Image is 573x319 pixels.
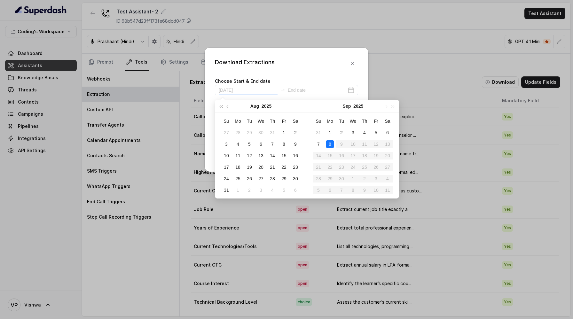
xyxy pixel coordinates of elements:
th: Th [267,115,278,127]
th: Mo [324,115,336,127]
div: 2 [246,186,253,194]
td: 2025-08-27 [255,173,267,184]
th: Sa [290,115,301,127]
td: 2025-08-25 [232,173,244,184]
div: 29 [246,129,253,136]
th: Sa [382,115,393,127]
div: 26 [246,175,253,183]
input: End date [288,87,347,94]
div: 3 [223,140,230,148]
td: 2025-08-23 [290,161,301,173]
div: 22 [280,163,288,171]
div: 1 [234,186,242,194]
th: We [347,115,359,127]
td: 2025-07-27 [221,127,232,138]
td: 2025-08-06 [255,138,267,150]
td: 2025-07-28 [232,127,244,138]
td: 2025-07-30 [255,127,267,138]
div: 16 [292,152,299,159]
td: 2025-09-04 [359,127,370,138]
td: 2025-08-17 [221,161,232,173]
div: 7 [315,140,322,148]
th: Mo [232,115,244,127]
div: 5 [280,186,288,194]
td: 2025-08-10 [221,150,232,161]
td: 2025-08-19 [244,161,255,173]
th: Su [221,115,232,127]
div: 9 [292,140,299,148]
div: 30 [292,175,299,183]
th: Fr [278,115,290,127]
div: 29 [280,175,288,183]
div: 6 [292,186,299,194]
th: Su [313,115,324,127]
td: 2025-09-05 [370,127,382,138]
td: 2025-08-31 [313,127,324,138]
td: 2025-08-02 [290,127,301,138]
div: 27 [223,129,230,136]
td: 2025-09-06 [382,127,393,138]
td: 2025-08-15 [278,150,290,161]
input: Start date [219,87,278,94]
td: 2025-09-08 [324,138,336,150]
td: 2025-08-11 [232,150,244,161]
td: 2025-09-02 [244,184,255,196]
div: Download Extractions [215,58,275,69]
div: 24 [223,175,230,183]
div: 4 [269,186,276,194]
td: 2025-08-21 [267,161,278,173]
div: 18 [234,163,242,171]
td: 2025-09-07 [313,138,324,150]
td: 2025-08-09 [290,138,301,150]
div: 11 [234,152,242,159]
td: 2025-09-03 [347,127,359,138]
th: Fr [370,115,382,127]
th: We [255,115,267,127]
div: 28 [234,129,242,136]
th: Th [359,115,370,127]
div: 4 [361,129,368,136]
td: 2025-07-29 [244,127,255,138]
td: 2025-09-04 [267,184,278,196]
td: 2025-08-01 [278,127,290,138]
div: 15 [280,152,288,159]
span: swap-right [280,87,285,92]
th: Tu [244,115,255,127]
td: 2025-08-30 [290,173,301,184]
th: Tu [336,115,347,127]
div: 2 [338,129,345,136]
button: Sep [343,100,351,113]
div: 10 [223,152,230,159]
div: 12 [246,152,253,159]
td: 2025-08-24 [221,173,232,184]
div: 5 [246,140,253,148]
td: 2025-08-14 [267,150,278,161]
button: 2025 [353,100,363,113]
div: 3 [349,129,357,136]
div: 31 [223,186,230,194]
td: 2025-08-20 [255,161,267,173]
td: 2025-08-22 [278,161,290,173]
div: 5 [372,129,380,136]
td: 2025-08-03 [221,138,232,150]
div: 30 [257,129,265,136]
button: 2025 [262,100,271,113]
label: Choose Start & End date [215,78,271,84]
div: 19 [246,163,253,171]
td: 2025-08-13 [255,150,267,161]
td: 2025-08-08 [278,138,290,150]
td: 2025-09-03 [255,184,267,196]
div: 6 [257,140,265,148]
td: 2025-08-05 [244,138,255,150]
td: 2025-09-01 [232,184,244,196]
div: 6 [384,129,391,136]
td: 2025-09-05 [278,184,290,196]
div: 21 [269,163,276,171]
div: 20 [257,163,265,171]
div: 2 [292,129,299,136]
span: to [280,87,285,92]
div: 13 [257,152,265,159]
td: 2025-08-04 [232,138,244,150]
td: 2025-08-16 [290,150,301,161]
div: 17 [223,163,230,171]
